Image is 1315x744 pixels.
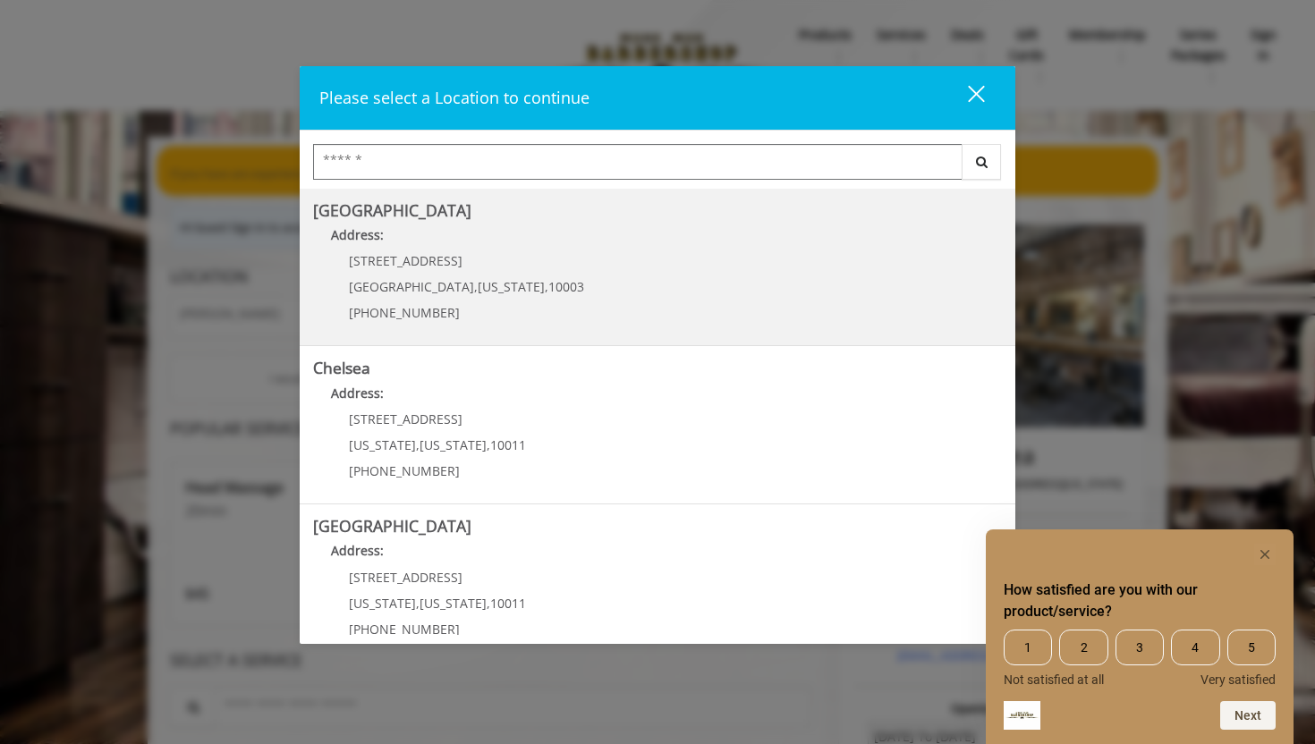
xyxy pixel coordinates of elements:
span: 10011 [490,436,526,453]
h2: How satisfied are you with our product/service? Select an option from 1 to 5, with 1 being Not sa... [1004,579,1276,622]
button: Next question [1220,701,1276,730]
span: , [487,436,490,453]
b: Chelsea [313,357,370,378]
b: Address: [331,226,384,243]
i: Search button [971,156,992,168]
span: Not satisfied at all [1004,672,1104,687]
input: Search Center [313,144,963,180]
span: [PHONE_NUMBER] [349,621,460,638]
span: [US_STATE] [349,436,416,453]
div: How satisfied are you with our product/service? Select an option from 1 to 5, with 1 being Not sa... [1004,630,1276,687]
b: Address: [331,542,384,559]
span: [STREET_ADDRESS] [349,252,462,269]
span: Please select a Location to continue [319,87,590,108]
span: Very satisfied [1200,672,1276,687]
span: , [545,278,548,295]
span: [US_STATE] [478,278,545,295]
div: How satisfied are you with our product/service? Select an option from 1 to 5, with 1 being Not sa... [1004,544,1276,730]
div: close dialog [947,84,983,111]
b: Address: [331,385,384,402]
span: , [416,436,420,453]
span: 3 [1116,630,1164,665]
span: [US_STATE] [420,595,487,612]
span: 10011 [490,595,526,612]
span: 1 [1004,630,1052,665]
span: [US_STATE] [349,595,416,612]
span: [PHONE_NUMBER] [349,304,460,321]
b: [GEOGRAPHIC_DATA] [313,199,471,221]
div: Center Select [313,144,1002,189]
span: , [416,595,420,612]
span: [GEOGRAPHIC_DATA] [349,278,474,295]
span: , [474,278,478,295]
button: close dialog [935,80,996,116]
span: [PHONE_NUMBER] [349,462,460,479]
span: 2 [1059,630,1107,665]
b: [GEOGRAPHIC_DATA] [313,515,471,537]
span: 5 [1227,630,1276,665]
span: [STREET_ADDRESS] [349,569,462,586]
button: Hide survey [1254,544,1276,565]
span: , [487,595,490,612]
span: 10003 [548,278,584,295]
span: [STREET_ADDRESS] [349,410,462,427]
span: 4 [1171,630,1219,665]
span: [US_STATE] [420,436,487,453]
